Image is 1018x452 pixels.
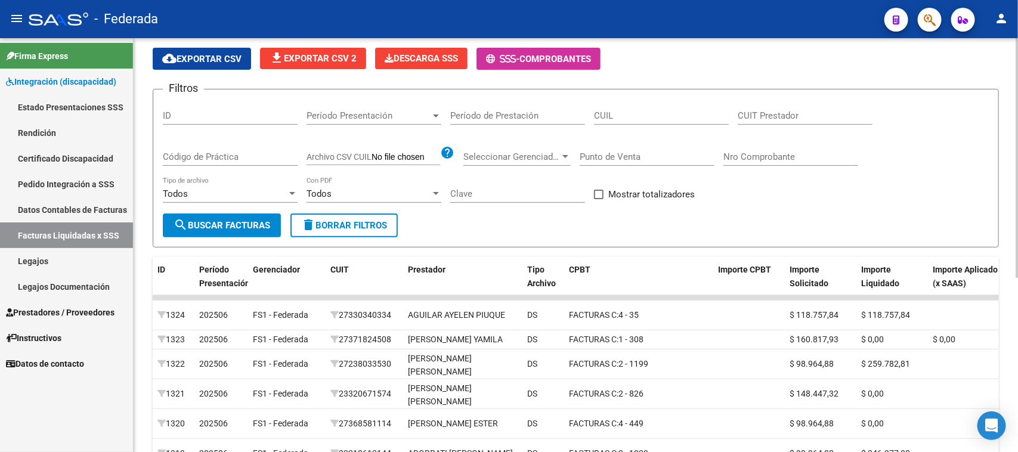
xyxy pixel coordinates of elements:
[199,359,228,369] span: 202506
[569,417,708,431] div: 4 - 449
[569,308,708,322] div: 4 - 35
[372,152,440,163] input: Archivo CSV CUIL
[163,188,188,199] span: Todos
[162,54,242,64] span: Exportar CSV
[253,359,308,369] span: FS1 - Federada
[253,335,308,344] span: FS1 - Federada
[790,335,838,344] span: $ 160.817,93
[163,213,281,237] button: Buscar Facturas
[307,152,372,162] span: Archivo CSV CUIL
[199,335,228,344] span: 202506
[408,333,503,346] div: [PERSON_NAME] YAMILA
[861,265,899,288] span: Importe Liquidado
[174,220,270,231] span: Buscar Facturas
[569,335,618,344] span: FACTURAS C:
[569,359,618,369] span: FACTURAS C:
[153,257,194,309] datatable-header-cell: ID
[253,265,300,274] span: Gerenciador
[861,389,884,398] span: $ 0,00
[162,51,177,66] mat-icon: cloud_download
[375,48,468,70] app-download-masive: Descarga masiva de comprobantes (adjuntos)
[527,419,537,428] span: DS
[199,310,228,320] span: 202506
[569,333,708,346] div: 1 - 308
[564,257,713,309] datatable-header-cell: CPBT
[290,213,398,237] button: Borrar Filtros
[6,75,116,88] span: Integración (discapacidad)
[248,257,326,309] datatable-header-cell: Gerenciador
[569,265,590,274] span: CPBT
[933,265,998,288] span: Importe Aplicado (x SAAS)
[385,53,458,64] span: Descarga SSS
[933,335,955,344] span: $ 0,00
[928,257,1005,309] datatable-header-cell: Importe Aplicado (x SAAS)
[157,308,190,322] div: 1324
[260,48,366,69] button: Exportar CSV 2
[569,310,618,320] span: FACTURAS C:
[330,265,349,274] span: CUIT
[569,387,708,401] div: 2 - 826
[790,359,834,369] span: $ 98.964,88
[326,257,403,309] datatable-header-cell: CUIT
[199,389,228,398] span: 202506
[861,359,910,369] span: $ 259.782,81
[790,265,828,288] span: Importe Solicitado
[157,387,190,401] div: 1321
[861,310,910,320] span: $ 118.757,84
[861,419,884,428] span: $ 0,00
[330,417,398,431] div: 27368581114
[199,265,250,288] span: Período Presentación
[861,335,884,344] span: $ 0,00
[270,53,357,64] span: Exportar CSV 2
[199,419,228,428] span: 202506
[6,49,68,63] span: Firma Express
[301,218,315,232] mat-icon: delete
[527,310,537,320] span: DS
[527,335,537,344] span: DS
[519,54,591,64] span: Comprobantes
[527,359,537,369] span: DS
[608,187,695,202] span: Mostrar totalizadores
[790,310,838,320] span: $ 118.757,84
[790,389,838,398] span: $ 148.447,32
[253,389,308,398] span: FS1 - Federada
[527,389,537,398] span: DS
[307,110,431,121] span: Período Presentación
[6,306,115,319] span: Prestadores / Proveedores
[977,411,1006,440] div: Open Intercom Messenger
[94,6,158,32] span: - Federada
[486,54,519,64] span: -
[403,257,522,309] datatable-header-cell: Prestador
[408,352,518,379] div: [PERSON_NAME] [PERSON_NAME]
[194,257,248,309] datatable-header-cell: Período Presentación
[408,308,505,322] div: AGUILAR AYELEN PIUQUE
[330,357,398,371] div: 27238033530
[994,11,1008,26] mat-icon: person
[6,357,84,370] span: Datos de contacto
[463,151,560,162] span: Seleccionar Gerenciador
[157,265,165,274] span: ID
[157,417,190,431] div: 1320
[408,417,498,431] div: [PERSON_NAME] ESTER
[713,257,785,309] datatable-header-cell: Importe CPBT
[6,332,61,345] span: Instructivos
[527,265,556,288] span: Tipo Archivo
[718,265,771,274] span: Importe CPBT
[253,419,308,428] span: FS1 - Federada
[375,48,468,69] button: Descarga SSS
[307,188,332,199] span: Todos
[522,257,564,309] datatable-header-cell: Tipo Archivo
[408,382,518,409] div: [PERSON_NAME] [PERSON_NAME]
[163,80,204,97] h3: Filtros
[330,308,398,322] div: 27330340334
[174,218,188,232] mat-icon: search
[157,333,190,346] div: 1323
[785,257,856,309] datatable-header-cell: Importe Solicitado
[440,145,454,160] mat-icon: help
[330,333,398,346] div: 27371824508
[790,419,834,428] span: $ 98.964,88
[10,11,24,26] mat-icon: menu
[330,387,398,401] div: 23320671574
[157,357,190,371] div: 1322
[569,419,618,428] span: FACTURAS C:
